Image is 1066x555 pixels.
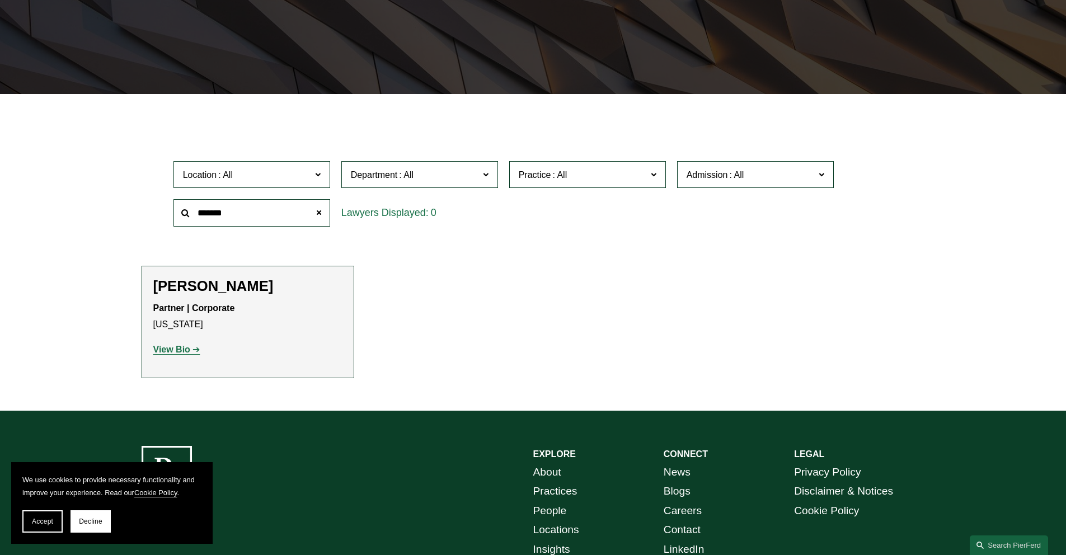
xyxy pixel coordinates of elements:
[153,345,190,354] strong: View Bio
[134,488,177,497] a: Cookie Policy
[71,510,111,533] button: Decline
[153,303,235,313] strong: Partner | Corporate
[153,300,342,333] p: [US_STATE]
[794,449,824,459] strong: LEGAL
[519,170,551,180] span: Practice
[22,510,63,533] button: Accept
[794,501,859,521] a: Cookie Policy
[687,170,728,180] span: Admission
[664,449,708,459] strong: CONNECT
[11,462,213,544] section: Cookie banner
[970,535,1048,555] a: Search this site
[664,501,702,521] a: Careers
[664,463,691,482] a: News
[431,207,436,218] span: 0
[533,449,576,459] strong: EXPLORE
[664,482,691,501] a: Blogs
[351,170,398,180] span: Department
[32,518,53,525] span: Accept
[153,277,342,295] h2: [PERSON_NAME]
[533,520,579,540] a: Locations
[153,345,200,354] a: View Bio
[533,501,567,521] a: People
[533,463,561,482] a: About
[22,473,201,499] p: We use cookies to provide necessary functionality and improve your experience. Read our .
[664,520,701,540] a: Contact
[183,170,217,180] span: Location
[794,463,861,482] a: Privacy Policy
[79,518,102,525] span: Decline
[533,482,577,501] a: Practices
[794,482,893,501] a: Disclaimer & Notices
